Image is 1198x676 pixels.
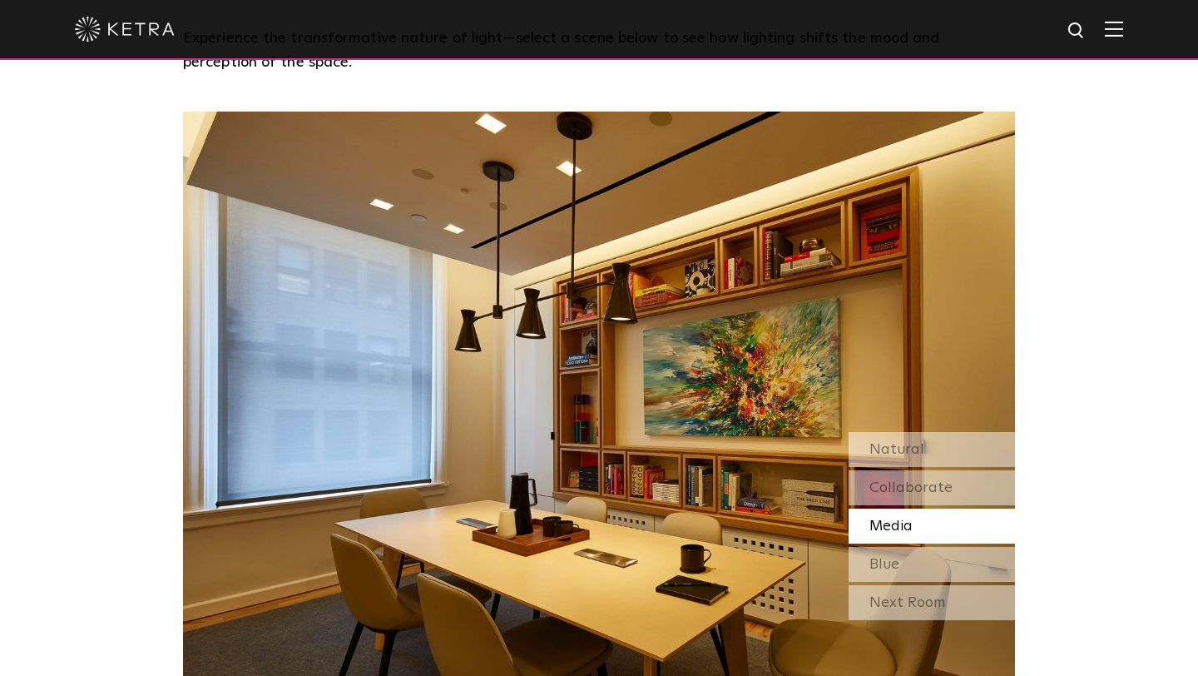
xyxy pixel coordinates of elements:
[869,480,953,495] span: Collaborate
[1105,21,1123,37] img: Hamburger%20Nav.svg
[75,17,175,42] img: ketra-logo-2019-white
[869,442,924,457] span: Natural
[1067,21,1087,42] img: search icon
[849,585,1015,620] div: Next Room
[869,519,913,534] span: Media
[869,557,899,572] span: Blue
